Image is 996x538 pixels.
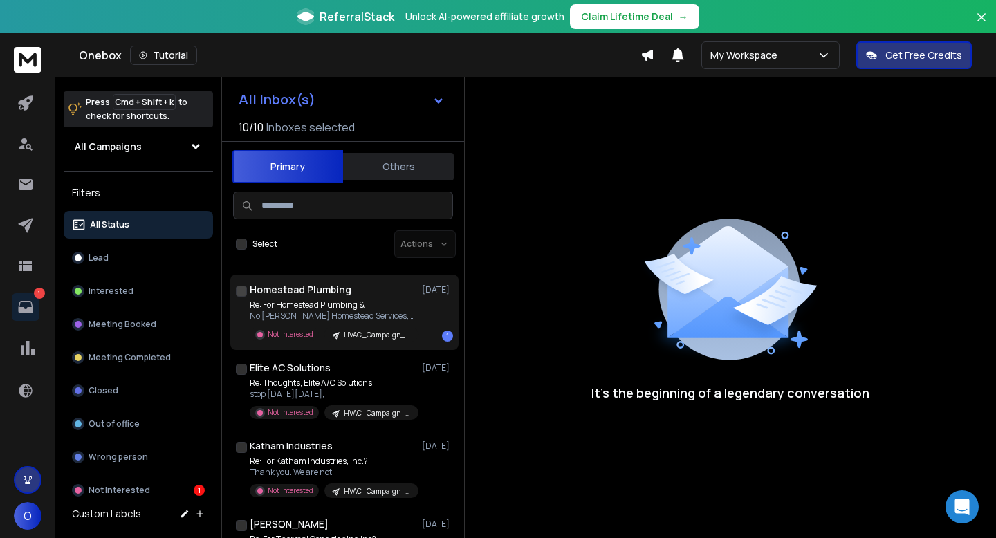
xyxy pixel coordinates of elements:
[64,377,213,405] button: Closed
[885,48,962,62] p: Get Free Credits
[856,41,972,69] button: Get Free Credits
[64,443,213,471] button: Wrong person
[89,385,118,396] p: Closed
[64,476,213,504] button: Not Interested1
[972,8,990,41] button: Close banner
[268,485,313,496] p: Not Interested
[250,299,416,310] p: Re: For Homestead Plumbing &
[344,486,410,497] p: HVAC_Campaign_Aug27
[422,519,453,530] p: [DATE]
[405,10,564,24] p: Unlock AI-powered affiliate growth
[64,310,213,338] button: Meeting Booked
[89,418,140,429] p: Out of office
[12,293,39,321] a: 1
[194,485,205,496] div: 1
[710,48,783,62] p: My Workspace
[89,352,171,363] p: Meeting Completed
[64,133,213,160] button: All Campaigns
[75,140,142,154] h1: All Campaigns
[344,330,410,340] p: HVAC_Campaign_Aug27
[250,467,416,478] p: Thank you. We are not
[343,151,454,182] button: Others
[239,119,264,136] span: 10 / 10
[90,219,129,230] p: All Status
[250,517,329,531] h1: [PERSON_NAME]
[250,310,416,322] p: No [PERSON_NAME] Homestead Services, LLC 970.485.3873 > On
[250,456,416,467] p: Re: For Katham Industries, Inc.?
[320,8,394,25] span: ReferralStack
[232,150,343,183] button: Primary
[64,211,213,239] button: All Status
[268,407,313,418] p: Not Interested
[591,383,869,402] p: It’s the beginning of a legendary conversation
[89,319,156,330] p: Meeting Booked
[64,277,213,305] button: Interested
[72,507,141,521] h3: Custom Labels
[266,119,355,136] h3: Inboxes selected
[250,361,331,375] h1: Elite AC Solutions
[422,440,453,452] p: [DATE]
[228,86,456,113] button: All Inbox(s)
[89,252,109,263] p: Lead
[250,378,416,389] p: Re: Thoughts, Elite A/C Solutions
[250,283,351,297] h1: Homestead Plumbing
[89,286,133,297] p: Interested
[422,284,453,295] p: [DATE]
[89,485,150,496] p: Not Interested
[250,389,416,400] p: stop [DATE][DATE],
[946,490,979,523] div: Open Intercom Messenger
[14,502,41,530] button: O
[679,10,688,24] span: →
[86,95,187,123] p: Press to check for shortcuts.
[250,439,333,453] h1: Katham Industries
[130,46,197,65] button: Tutorial
[64,344,213,371] button: Meeting Completed
[64,244,213,272] button: Lead
[422,362,453,373] p: [DATE]
[344,408,410,418] p: HVAC_Campaign_Aug27
[252,239,277,250] label: Select
[64,410,213,438] button: Out of office
[64,183,213,203] h3: Filters
[113,94,176,110] span: Cmd + Shift + k
[239,93,315,106] h1: All Inbox(s)
[79,46,640,65] div: Onebox
[34,288,45,299] p: 1
[442,331,453,342] div: 1
[268,329,313,340] p: Not Interested
[89,452,148,463] p: Wrong person
[570,4,699,29] button: Claim Lifetime Deal→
